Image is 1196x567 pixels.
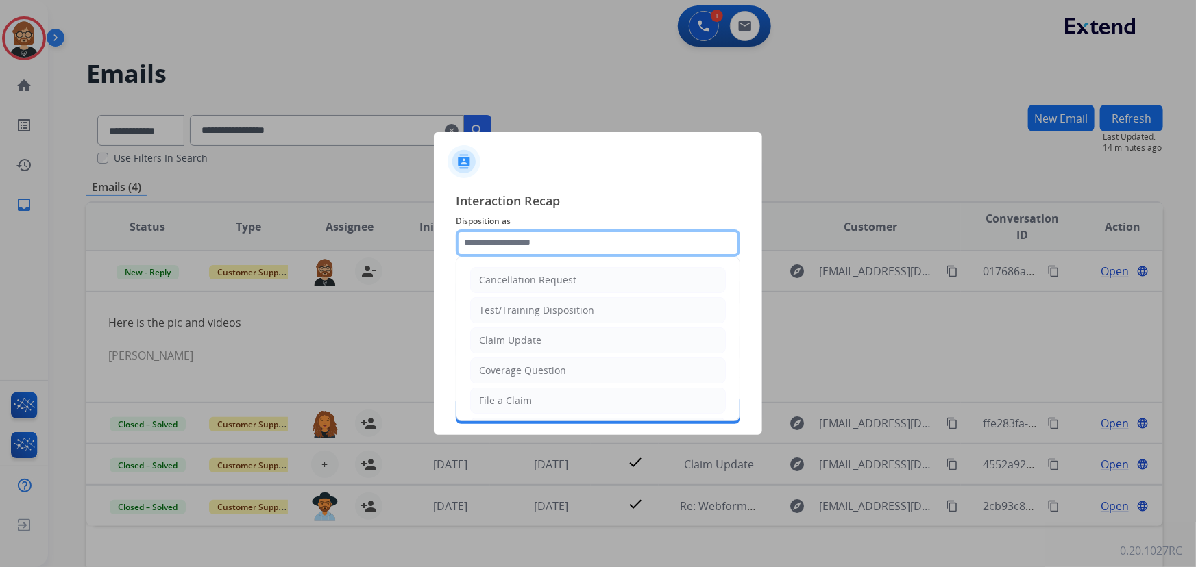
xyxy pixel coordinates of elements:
div: Test/Training Disposition [479,303,594,317]
div: Cancellation Request [479,273,576,287]
div: Claim Update [479,333,541,347]
span: Interaction Recap [456,191,740,213]
img: contactIcon [448,145,480,178]
div: File a Claim [479,394,532,407]
p: 0.20.1027RC [1120,542,1182,559]
span: Disposition as [456,213,740,229]
div: Coverage Question [479,364,566,377]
